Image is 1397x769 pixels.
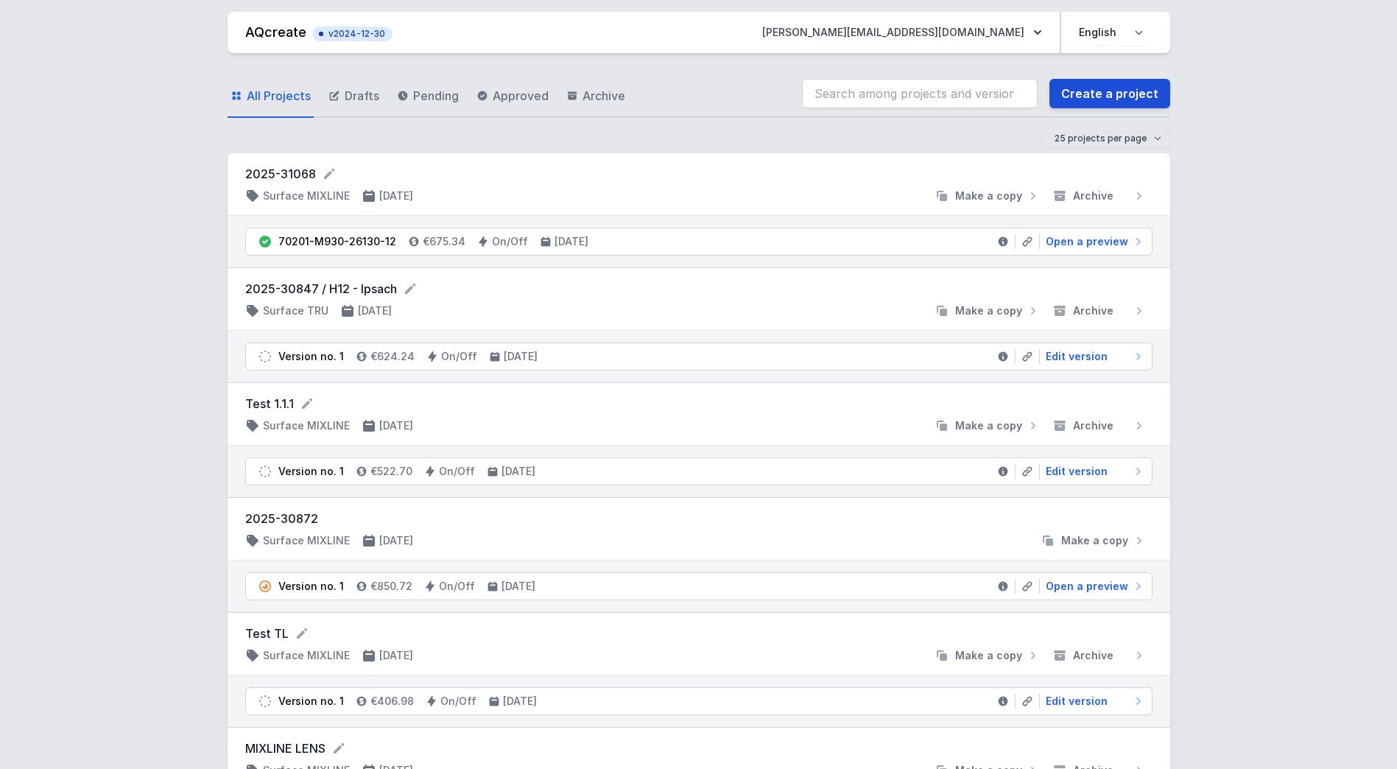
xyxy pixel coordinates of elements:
[502,579,535,594] h4: [DATE]
[413,87,459,105] span: Pending
[245,510,1153,527] h3: 2025-30872
[258,349,272,364] img: draft.svg
[1040,464,1146,479] a: Edit version
[439,464,475,479] h4: On/Off
[312,24,393,41] button: v2024-12-30
[345,87,379,105] span: Drafts
[379,533,413,548] h4: [DATE]
[379,189,413,203] h4: [DATE]
[1073,303,1113,318] span: Archive
[245,24,306,40] a: AQcreate
[394,75,462,118] a: Pending
[263,303,328,318] h4: Surface TRU
[300,396,314,411] button: Rename project
[245,625,1153,642] form: Test TL
[263,189,350,203] h4: Surface MIXLINE
[440,694,476,709] h4: On/Off
[278,234,396,249] div: 70201-M930-26130-12
[929,303,1046,318] button: Make a copy
[929,189,1046,203] button: Make a copy
[1040,234,1146,249] a: Open a preview
[583,87,625,105] span: Archive
[1046,234,1128,249] span: Open a preview
[245,165,1153,183] form: 2025-31068
[278,464,344,479] div: Version no. 1
[441,349,477,364] h4: On/Off
[278,694,344,709] div: Version no. 1
[1061,533,1128,548] span: Make a copy
[245,280,1153,298] form: 2025-30847 / H12 - Ipsach
[1040,694,1146,709] a: Edit version
[1046,694,1108,709] span: Edit version
[1040,349,1146,364] a: Edit version
[258,464,272,479] img: draft.svg
[379,648,413,663] h4: [DATE]
[370,464,412,479] h4: €522.70
[326,75,382,118] a: Drafts
[555,234,588,249] h4: [DATE]
[503,694,537,709] h4: [DATE]
[278,349,344,364] div: Version no. 1
[379,418,413,433] h4: [DATE]
[423,234,465,249] h4: €675.34
[474,75,552,118] a: Approved
[258,579,272,594] img: pending.svg
[247,87,311,105] span: All Projects
[955,418,1022,433] span: Make a copy
[1046,648,1153,663] button: Archive
[1049,79,1170,108] a: Create a project
[263,418,350,433] h4: Surface MIXLINE
[370,349,415,364] h4: €624.24
[331,741,346,756] button: Rename project
[403,281,418,296] button: Rename project
[929,648,1046,663] button: Make a copy
[322,166,337,181] button: Rename project
[1073,648,1113,663] span: Archive
[439,579,475,594] h4: On/Off
[504,349,538,364] h4: [DATE]
[750,19,1054,46] button: [PERSON_NAME][EMAIL_ADDRESS][DOMAIN_NAME]
[1046,579,1128,594] span: Open a preview
[563,75,628,118] a: Archive
[493,87,549,105] span: Approved
[358,303,392,318] h4: [DATE]
[1046,189,1153,203] button: Archive
[245,740,1153,757] form: MIXLINE LENS
[320,28,385,40] span: v2024-12-30
[802,79,1038,108] input: Search among projects and versions...
[929,418,1046,433] button: Make a copy
[370,694,414,709] h4: €406.98
[245,395,1153,412] form: Test 1.1.1
[263,533,350,548] h4: Surface MIXLINE
[1046,418,1153,433] button: Archive
[502,464,535,479] h4: [DATE]
[258,694,272,709] img: draft.svg
[1046,349,1108,364] span: Edit version
[955,648,1022,663] span: Make a copy
[1073,189,1113,203] span: Archive
[263,648,350,663] h4: Surface MIXLINE
[295,626,309,641] button: Rename project
[1073,418,1113,433] span: Archive
[1046,303,1153,318] button: Archive
[278,579,344,594] div: Version no. 1
[1040,579,1146,594] a: Open a preview
[228,75,314,118] a: All Projects
[492,234,528,249] h4: On/Off
[1046,464,1108,479] span: Edit version
[955,189,1022,203] span: Make a copy
[1070,19,1153,46] select: Choose language
[1035,533,1153,548] button: Make a copy
[955,303,1022,318] span: Make a copy
[370,579,412,594] h4: €850.72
